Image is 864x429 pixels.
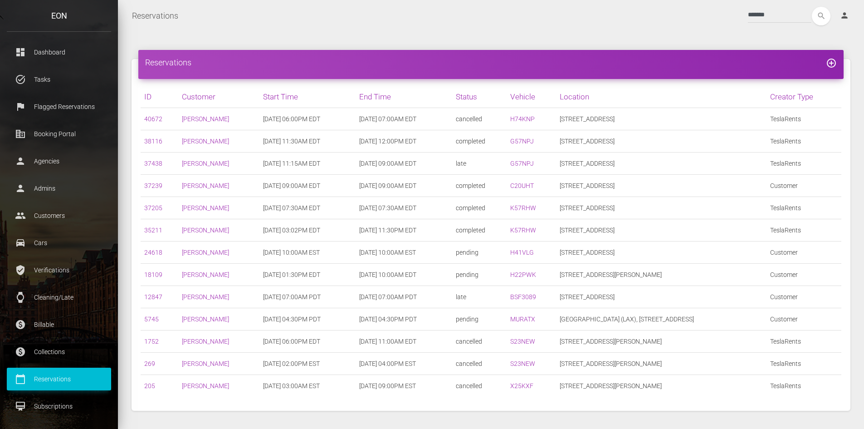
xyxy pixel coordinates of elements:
a: person Admins [7,177,111,200]
td: TeslaRents [766,130,841,153]
p: Customers [14,209,104,222]
p: Tasks [14,73,104,86]
a: BSF3089 [510,293,536,301]
td: TeslaRents [766,197,841,219]
td: [DATE] 09:00AM EDT [259,175,356,197]
a: [PERSON_NAME] [182,204,229,212]
a: [PERSON_NAME] [182,316,229,323]
td: [DATE] 09:00AM EDT [356,153,452,175]
a: verified_user Verifications [7,259,111,281]
td: [DATE] 11:30AM EDT [259,130,356,153]
a: G57NPJ [510,138,534,145]
a: [PERSON_NAME] [182,249,229,256]
p: Verifications [14,263,104,277]
p: Billable [14,318,104,331]
a: K57RHW [510,227,536,234]
i: add_circle_outline [826,58,837,69]
td: late [452,153,507,175]
td: [DATE] 07:00AM PDT [356,286,452,308]
td: [STREET_ADDRESS][PERSON_NAME] [556,264,766,286]
td: [DATE] 07:00AM PDT [259,286,356,308]
td: [STREET_ADDRESS] [556,242,766,264]
th: Status [452,86,507,108]
td: [DATE] 11:30PM EDT [356,219,452,242]
th: End Time [356,86,452,108]
a: person Agencies [7,150,111,173]
td: [DATE] 04:30PM PDT [356,308,452,330]
td: Customer [766,308,841,330]
td: completed [452,219,507,242]
p: Cleaning/Late [14,291,104,304]
td: completed [452,130,507,153]
a: S23NEW [510,360,535,367]
td: TeslaRents [766,153,841,175]
td: completed [452,197,507,219]
td: [DATE] 10:00AM EDT [356,264,452,286]
a: H41VLG [510,249,534,256]
p: Dashboard [14,45,104,59]
a: 5745 [144,316,159,323]
td: [DATE] 04:00PM EST [356,353,452,375]
a: 205 [144,382,155,390]
td: [STREET_ADDRESS][PERSON_NAME] [556,353,766,375]
td: [DATE] 06:00PM EDT [259,108,356,130]
p: Flagged Reservations [14,100,104,113]
a: [PERSON_NAME] [182,338,229,345]
a: [PERSON_NAME] [182,293,229,301]
a: person [833,7,857,25]
td: completed [452,175,507,197]
th: Creator Type [766,86,841,108]
td: TeslaRents [766,330,841,353]
td: cancelled [452,330,507,353]
a: drive_eta Cars [7,232,111,254]
td: [DATE] 10:00AM EST [259,242,356,264]
a: 1752 [144,338,159,345]
td: TeslaRents [766,219,841,242]
td: [DATE] 04:30PM PDT [259,308,356,330]
a: [PERSON_NAME] [182,360,229,367]
td: cancelled [452,353,507,375]
a: corporate_fare Booking Portal [7,123,111,145]
th: Customer [178,86,259,108]
a: [PERSON_NAME] [182,271,229,278]
td: [DATE] 03:00AM EST [259,375,356,397]
td: TeslaRents [766,353,841,375]
a: 38116 [144,138,162,145]
a: [PERSON_NAME] [182,182,229,189]
p: Agencies [14,154,104,168]
th: Location [556,86,766,108]
td: [STREET_ADDRESS] [556,197,766,219]
a: task_alt Tasks [7,68,111,91]
td: Customer [766,242,841,264]
td: [STREET_ADDRESS][PERSON_NAME] [556,330,766,353]
td: [STREET_ADDRESS] [556,130,766,153]
td: pending [452,264,507,286]
td: TeslaRents [766,375,841,397]
p: Reservations [14,372,104,386]
a: 40672 [144,115,162,123]
td: [DATE] 09:00PM EST [356,375,452,397]
td: [STREET_ADDRESS] [556,153,766,175]
td: [DATE] 11:15AM EDT [259,153,356,175]
p: Collections [14,345,104,359]
td: [DATE] 09:00AM EDT [356,175,452,197]
a: C20UHT [510,182,534,189]
td: [DATE] 07:00AM EDT [356,108,452,130]
i: search [812,7,830,25]
i: person [840,11,849,20]
a: 37239 [144,182,162,189]
a: MURATX [510,316,535,323]
a: paid Collections [7,340,111,363]
a: 37438 [144,160,162,167]
a: 35211 [144,227,162,234]
p: Booking Portal [14,127,104,141]
td: Customer [766,286,841,308]
a: add_circle_outline [826,58,837,67]
a: K57RHW [510,204,536,212]
td: late [452,286,507,308]
a: G57NPJ [510,160,534,167]
a: 18109 [144,271,162,278]
a: watch Cleaning/Late [7,286,111,309]
td: [DATE] 03:02PM EDT [259,219,356,242]
a: calendar_today Reservations [7,368,111,390]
